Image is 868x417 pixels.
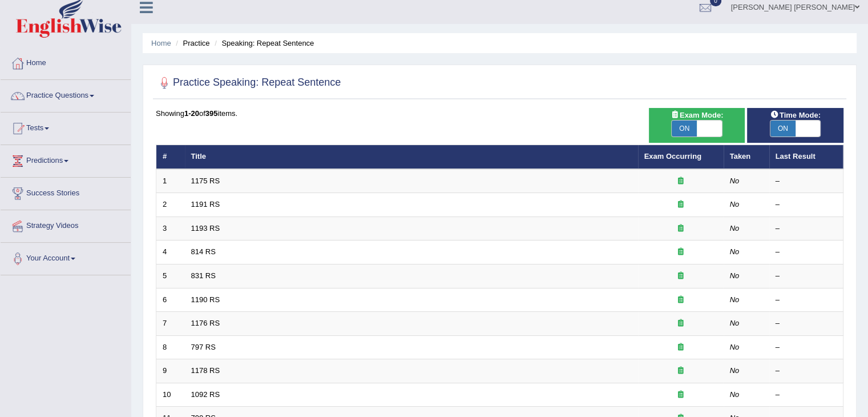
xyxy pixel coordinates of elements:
div: Exam occurring question [644,271,717,282]
a: 1176 RS [191,319,220,327]
span: ON [672,121,697,137]
div: – [776,199,837,210]
div: – [776,247,837,258]
td: 1 [156,169,185,193]
a: Your Account [1,243,131,271]
th: Last Result [769,145,843,169]
div: Exam occurring question [644,342,717,353]
div: – [776,271,837,282]
a: Practice Questions [1,80,131,109]
div: – [776,342,837,353]
a: 1178 RS [191,366,220,375]
td: 7 [156,312,185,336]
a: 814 RS [191,247,216,256]
a: Tests [1,113,131,141]
em: No [730,271,740,280]
td: 2 [156,193,185,217]
th: # [156,145,185,169]
a: Predictions [1,145,131,174]
div: – [776,390,837,400]
div: Exam occurring question [644,295,717,306]
th: Title [185,145,638,169]
div: Showing of items. [156,108,843,119]
td: 3 [156,216,185,240]
a: 831 RS [191,271,216,280]
em: No [730,366,740,375]
a: Home [151,39,171,47]
a: Strategy Videos [1,210,131,239]
a: 1092 RS [191,390,220,399]
div: Exam occurring question [644,390,717,400]
h2: Practice Speaking: Repeat Sentence [156,74,341,91]
div: Exam occurring question [644,223,717,234]
a: Home [1,47,131,76]
div: Exam occurring question [644,318,717,329]
td: 9 [156,359,185,383]
td: 5 [156,264,185,288]
a: 797 RS [191,343,216,351]
a: 1193 RS [191,224,220,232]
em: No [730,319,740,327]
em: No [730,224,740,232]
td: 8 [156,335,185,359]
em: No [730,247,740,256]
li: Practice [173,38,209,49]
em: No [730,295,740,304]
em: No [730,343,740,351]
div: Exam occurring question [644,199,717,210]
em: No [730,200,740,209]
span: Time Mode: [766,109,825,121]
span: ON [770,121,796,137]
div: – [776,366,837,376]
div: – [776,295,837,306]
li: Speaking: Repeat Sentence [212,38,314,49]
td: 4 [156,240,185,264]
a: 1190 RS [191,295,220,304]
div: – [776,223,837,234]
div: Exam occurring question [644,366,717,376]
b: 395 [205,109,218,118]
a: 1175 RS [191,177,220,185]
td: 6 [156,288,185,312]
span: Exam Mode: [666,109,728,121]
div: – [776,176,837,187]
a: Exam Occurring [644,152,701,161]
td: 10 [156,383,185,407]
em: No [730,390,740,399]
div: Exam occurring question [644,247,717,258]
em: No [730,177,740,185]
a: 1191 RS [191,200,220,209]
th: Taken [724,145,769,169]
div: Exam occurring question [644,176,717,187]
a: Success Stories [1,178,131,206]
div: Show exams occurring in exams [649,108,745,143]
b: 1-20 [184,109,199,118]
div: – [776,318,837,329]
